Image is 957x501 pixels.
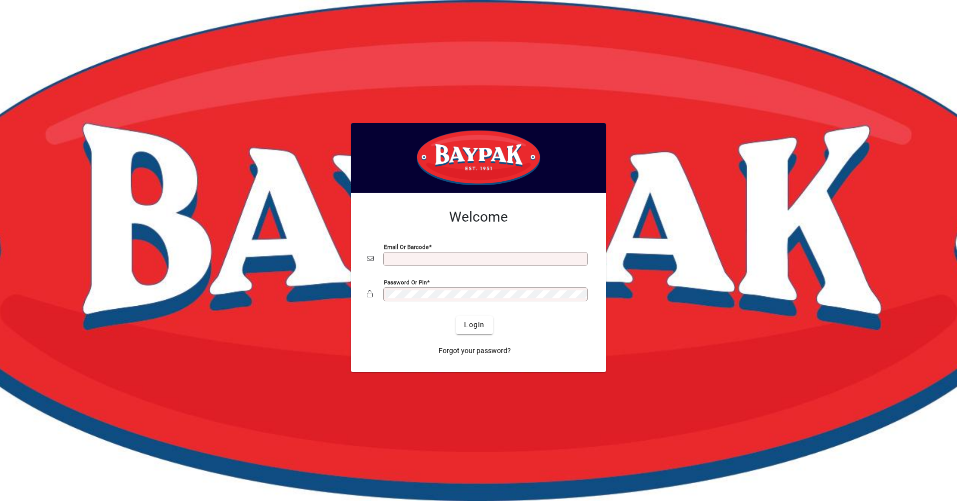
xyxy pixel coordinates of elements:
[439,346,511,356] span: Forgot your password?
[384,278,427,285] mat-label: Password or Pin
[456,316,492,334] button: Login
[367,209,590,226] h2: Welcome
[435,342,515,360] a: Forgot your password?
[464,320,484,330] span: Login
[384,243,429,250] mat-label: Email or Barcode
